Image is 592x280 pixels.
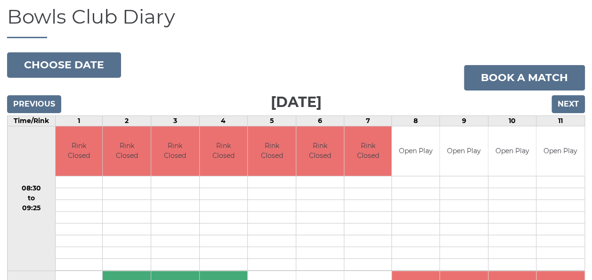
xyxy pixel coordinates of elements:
td: Open Play [440,126,488,176]
a: Book a match [464,65,585,91]
td: Rink Closed [103,126,151,176]
td: Rink Closed [296,126,344,176]
td: Open Play [536,126,584,176]
td: 11 [536,116,585,126]
td: 9 [440,116,488,126]
td: Open Play [392,126,440,176]
h1: Bowls Club Diary [7,6,585,38]
td: 10 [488,116,536,126]
td: 8 [391,116,440,126]
td: Rink Closed [344,126,391,176]
td: 7 [344,116,391,126]
td: Rink Closed [151,126,199,176]
td: 2 [103,116,151,126]
td: Time/Rink [8,116,56,126]
td: 6 [296,116,344,126]
td: 08:30 to 09:25 [8,126,56,271]
td: 5 [248,116,296,126]
td: 1 [55,116,103,126]
td: Rink Closed [200,126,248,176]
td: Open Play [488,126,536,176]
td: Rink Closed [248,126,296,176]
td: 4 [199,116,248,126]
input: Next [551,95,585,113]
input: Previous [7,95,61,113]
td: 3 [151,116,199,126]
button: Choose date [7,52,121,78]
td: Rink Closed [56,126,103,176]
